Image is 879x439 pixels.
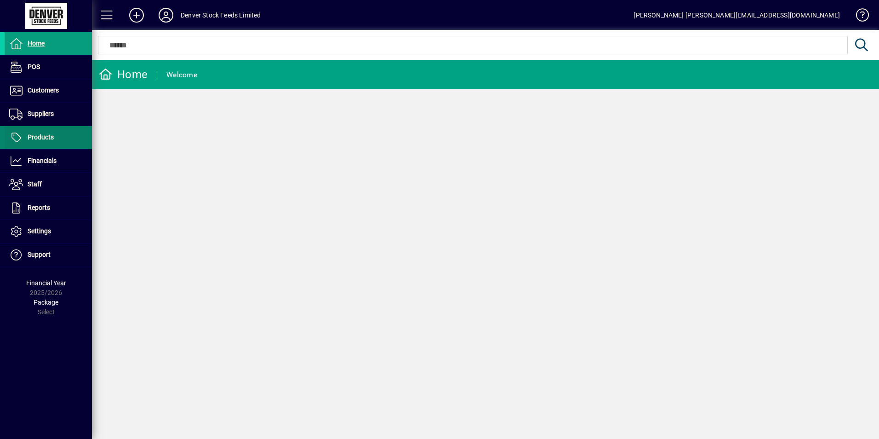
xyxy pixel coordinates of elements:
[28,227,51,235] span: Settings
[5,220,92,243] a: Settings
[122,7,151,23] button: Add
[28,87,59,94] span: Customers
[5,79,92,102] a: Customers
[634,8,840,23] div: [PERSON_NAME] [PERSON_NAME][EMAIL_ADDRESS][DOMAIN_NAME]
[34,299,58,306] span: Package
[151,7,181,23] button: Profile
[28,157,57,164] span: Financials
[849,2,868,32] a: Knowledge Base
[28,40,45,47] span: Home
[28,251,51,258] span: Support
[5,196,92,219] a: Reports
[166,68,197,82] div: Welcome
[28,133,54,141] span: Products
[28,110,54,117] span: Suppliers
[26,279,66,287] span: Financial Year
[28,204,50,211] span: Reports
[5,173,92,196] a: Staff
[181,8,261,23] div: Denver Stock Feeds Limited
[28,180,42,188] span: Staff
[5,150,92,173] a: Financials
[5,243,92,266] a: Support
[5,56,92,79] a: POS
[99,67,148,82] div: Home
[5,126,92,149] a: Products
[5,103,92,126] a: Suppliers
[28,63,40,70] span: POS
